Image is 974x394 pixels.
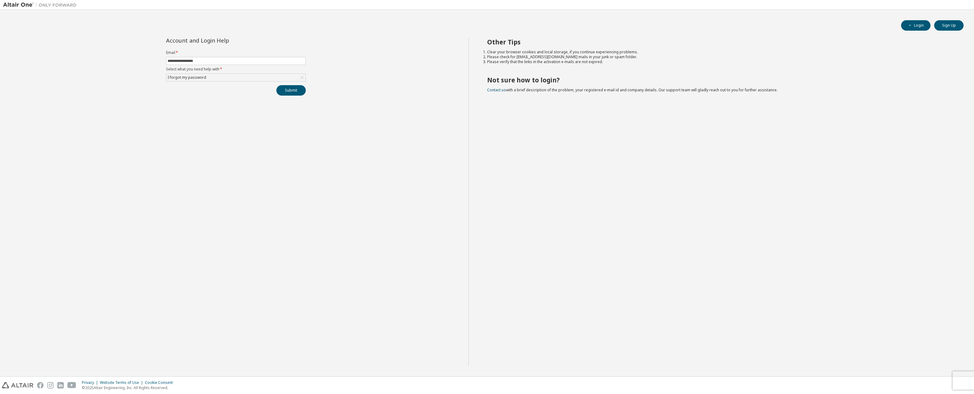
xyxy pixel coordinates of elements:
[145,380,176,385] div: Cookie Consent
[487,59,953,64] li: Please verify that the links in the activation e-mails are not expired.
[82,380,100,385] div: Privacy
[276,85,306,96] button: Submit
[3,2,80,8] img: Altair One
[166,38,278,43] div: Account and Login Help
[934,20,964,31] button: Sign Up
[487,87,506,93] a: Contact us
[487,55,953,59] li: Please check for [EMAIL_ADDRESS][DOMAIN_NAME] mails in your junk or spam folder.
[487,38,953,46] h2: Other Tips
[2,382,33,388] img: altair_logo.svg
[37,382,44,388] img: facebook.svg
[901,20,930,31] button: Login
[487,76,953,84] h2: Not sure how to login?
[82,385,176,390] p: © 2025 Altair Engineering, Inc. All Rights Reserved.
[166,50,306,55] label: Email
[487,50,953,55] li: Clear your browser cookies and local storage, if you continue experiencing problems.
[166,74,305,81] div: I forgot my password
[67,382,76,388] img: youtube.svg
[166,67,306,72] label: Select what you need help with
[47,382,54,388] img: instagram.svg
[57,382,64,388] img: linkedin.svg
[100,380,145,385] div: Website Terms of Use
[167,74,207,81] div: I forgot my password
[487,87,778,93] span: with a brief description of the problem, your registered e-mail id and company details. Our suppo...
